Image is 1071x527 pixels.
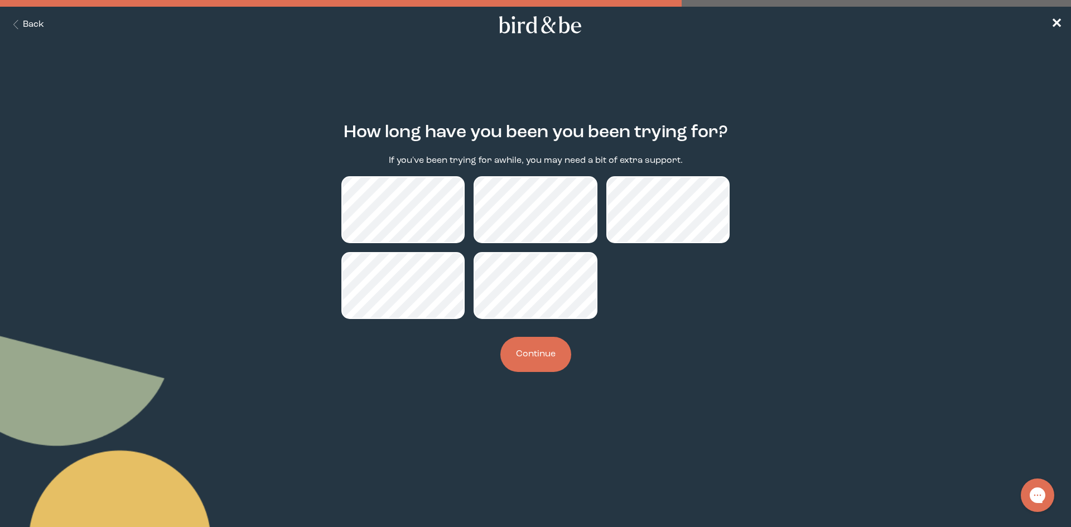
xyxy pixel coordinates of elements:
button: Continue [500,337,571,372]
h2: How long have you been you been trying for? [344,120,728,146]
p: If you've been trying for awhile, you may need a bit of extra support. [389,154,683,167]
iframe: Gorgias live chat messenger [1015,475,1060,516]
span: ✕ [1051,18,1062,31]
button: Back Button [9,18,44,31]
a: ✕ [1051,15,1062,35]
